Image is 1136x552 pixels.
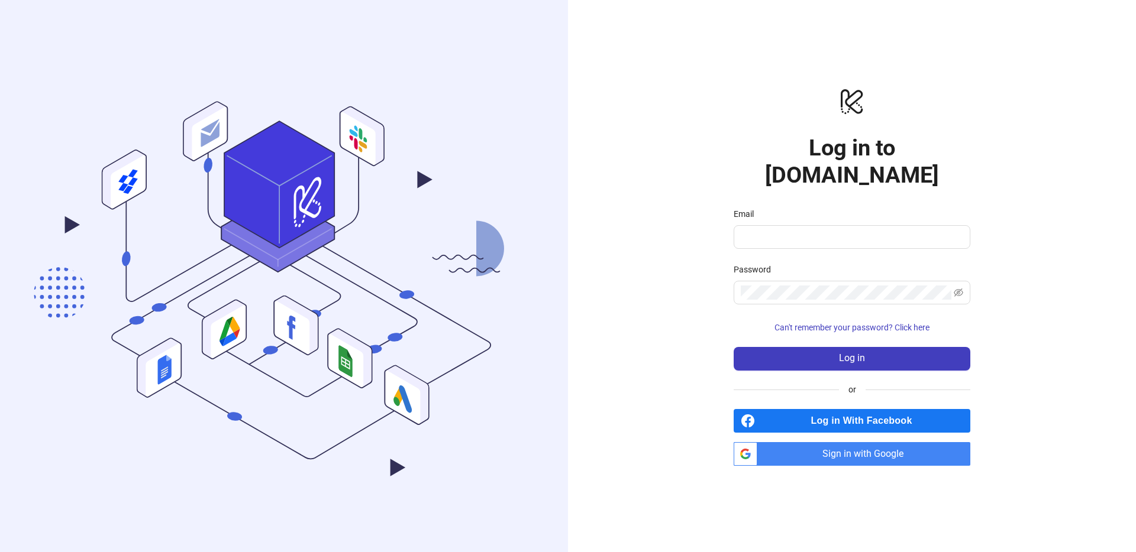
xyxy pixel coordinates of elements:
[734,134,970,189] h1: Log in to [DOMAIN_NAME]
[839,383,866,396] span: or
[734,207,761,220] label: Email
[734,347,970,371] button: Log in
[734,319,970,337] button: Can't remember your password? Click here
[741,230,961,244] input: Email
[760,409,970,433] span: Log in With Facebook
[741,285,951,300] input: Password
[839,353,865,363] span: Log in
[734,409,970,433] a: Log in With Facebook
[954,288,963,297] span: eye-invisible
[734,442,970,466] a: Sign in with Google
[762,442,970,466] span: Sign in with Google
[734,323,970,332] a: Can't remember your password? Click here
[734,263,779,276] label: Password
[774,323,930,332] span: Can't remember your password? Click here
